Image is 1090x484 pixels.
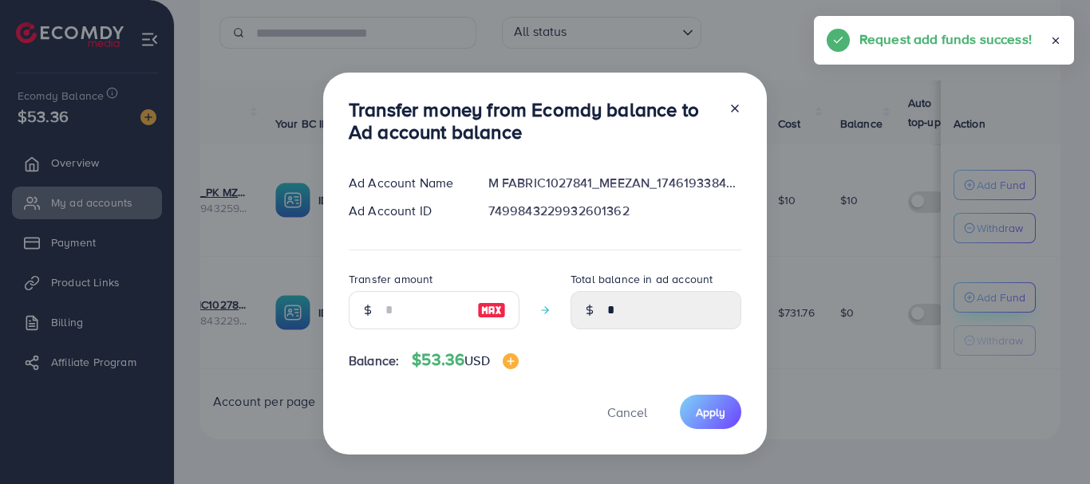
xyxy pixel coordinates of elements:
h3: Transfer money from Ecomdy balance to Ad account balance [349,98,716,144]
div: 7499843229932601362 [476,202,754,220]
label: Total balance in ad account [571,271,713,287]
h4: $53.36 [412,350,518,370]
div: M FABRIC1027841_MEEZAN_1746193384004 [476,174,754,192]
span: Apply [696,404,725,420]
img: image [503,353,519,369]
div: Ad Account ID [336,202,476,220]
iframe: Chat [1022,412,1078,472]
h5: Request add funds success! [859,29,1032,49]
div: Ad Account Name [336,174,476,192]
span: Cancel [607,403,647,421]
label: Transfer amount [349,271,432,287]
img: image [477,301,506,320]
button: Apply [680,395,741,429]
button: Cancel [587,395,667,429]
span: Balance: [349,352,399,370]
span: USD [464,352,489,369]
